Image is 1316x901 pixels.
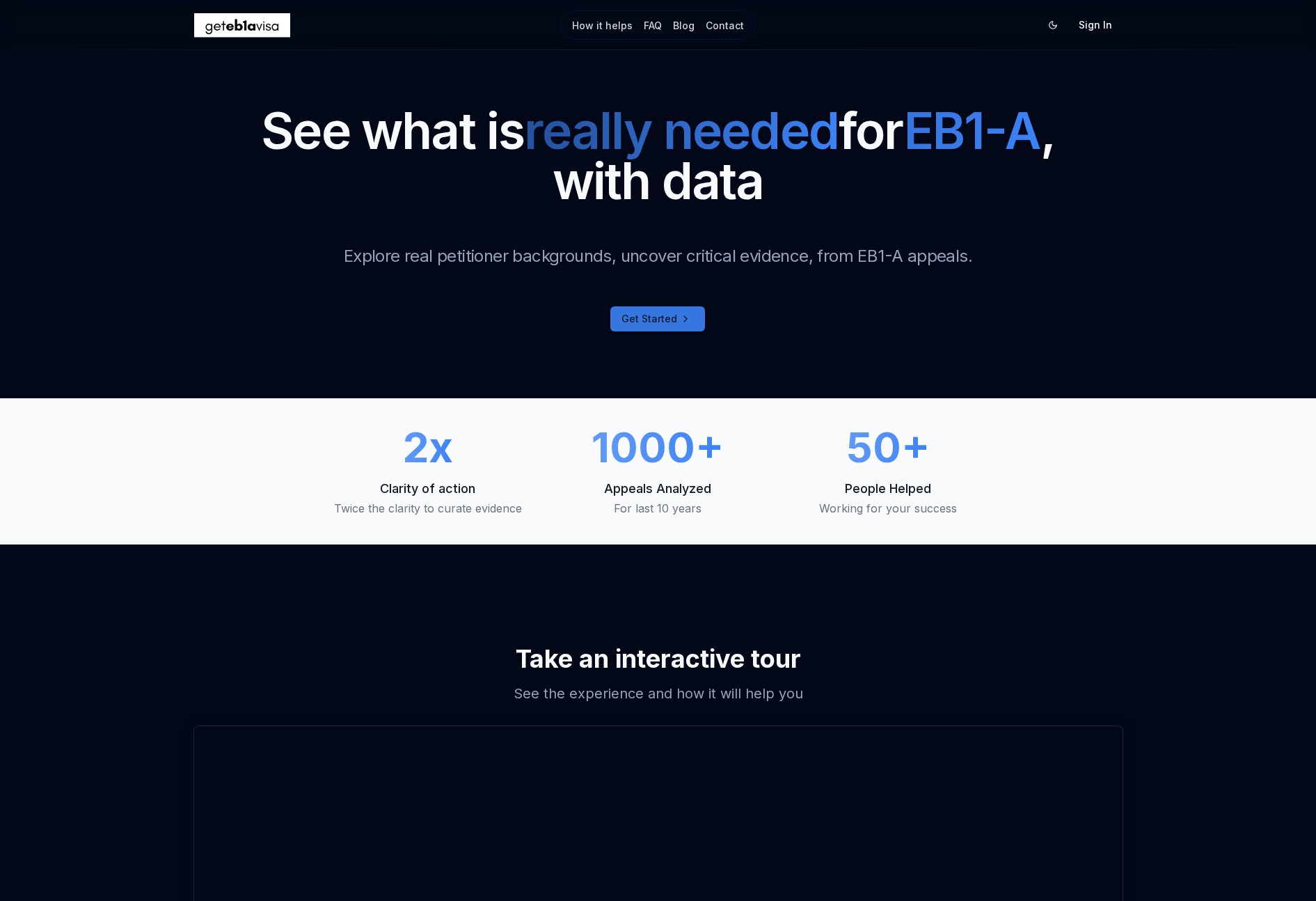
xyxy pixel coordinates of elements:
[706,19,744,33] a: Contact
[193,645,1123,673] h2: Take an interactive tour
[554,500,762,517] p: For last 10 years
[261,156,1055,206] span: with data
[560,10,756,40] nav: Main
[784,500,992,517] p: Working for your success
[554,479,762,499] p: Appeals Analyzed
[904,100,1040,161] span: EB1-A
[193,13,291,38] img: geteb1avisa logo
[261,106,1055,156] span: See what is for ,
[621,312,677,326] span: Get Started
[673,19,695,33] a: Blog
[193,13,503,38] a: Home Page
[610,306,705,331] a: Get Started
[403,422,453,472] span: 2x
[324,500,532,517] p: Twice the clarity to curate evidence
[846,422,930,472] span: 50+
[524,100,839,161] span: really needed
[426,684,891,703] h3: See the experience and how it will help you
[784,479,992,499] p: People Helped
[324,479,532,499] p: Clarity of action
[572,19,633,33] a: How it helps
[1068,13,1123,38] a: Sign In
[344,246,972,266] span: Explore real petitioner backgrounds, uncover critical evidence, from EB1-A appeals.
[592,422,724,472] span: 1000+
[644,19,662,33] a: FAQ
